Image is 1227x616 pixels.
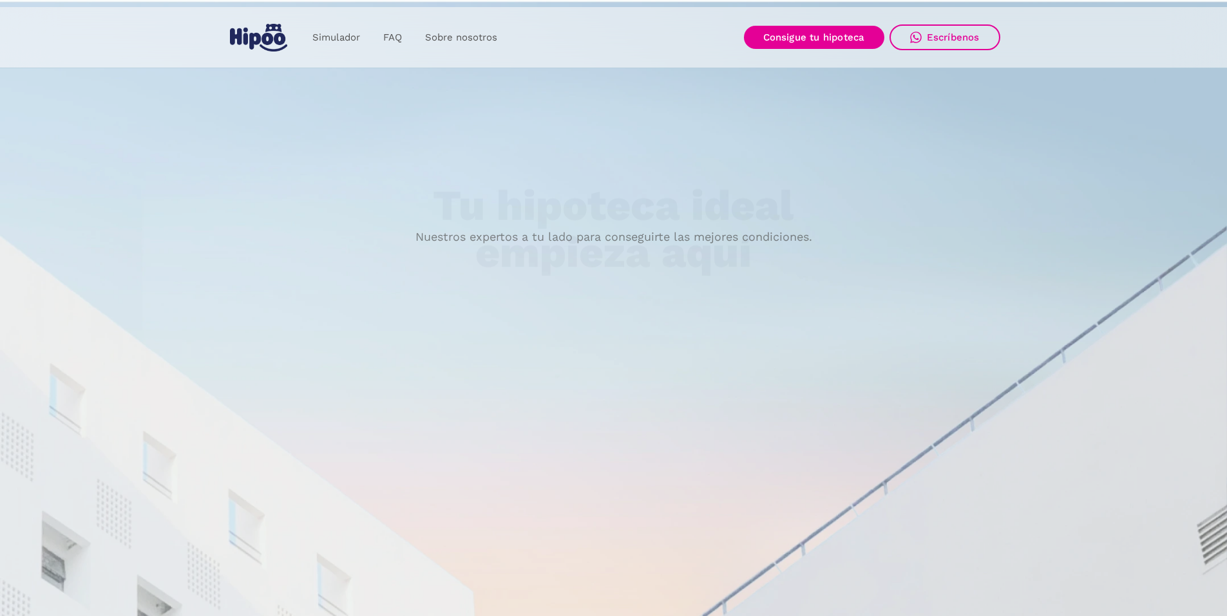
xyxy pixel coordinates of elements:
[927,32,980,43] div: Escríbenos
[369,183,857,276] h1: Tu hipoteca ideal empieza aquí
[372,25,414,50] a: FAQ
[889,24,1000,50] a: Escríbenos
[744,26,884,49] a: Consigue tu hipoteca
[301,25,372,50] a: Simulador
[414,25,509,50] a: Sobre nosotros
[227,19,290,57] a: home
